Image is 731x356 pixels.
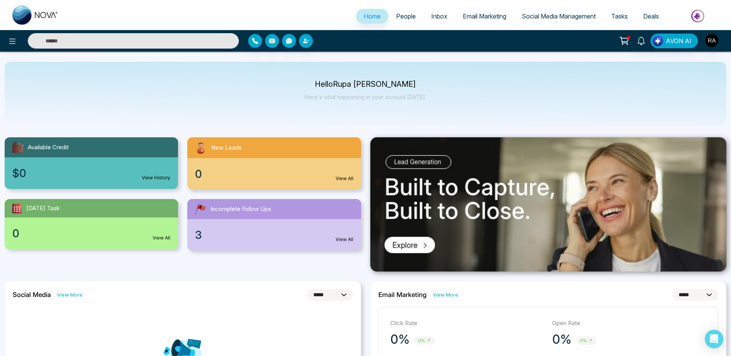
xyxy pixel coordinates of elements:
h2: Email Marketing [378,291,427,299]
span: Social Media Management [522,12,596,20]
a: New Leads0View All [183,137,365,190]
span: Tasks [611,12,628,20]
span: People [396,12,416,20]
img: . [370,137,727,272]
p: Here's what happening in your account [DATE]. [305,94,426,100]
span: Incomplete Follow Ups [210,205,271,214]
a: View All [153,235,170,241]
a: People [388,9,423,24]
a: Email Marketing [455,9,514,24]
span: New Leads [211,143,242,152]
span: Email Marketing [463,12,506,20]
a: View All [336,175,353,182]
h2: Social Media [13,291,51,299]
a: View History [142,174,170,181]
img: todayTask.svg [11,202,23,214]
img: Lead Flow [652,35,663,46]
span: AVON AI [666,36,691,46]
img: Market-place.gif [671,7,726,25]
img: availableCredit.svg [11,140,25,154]
p: 0% [390,332,410,347]
span: 0% [414,336,435,345]
div: Open Intercom Messenger [705,330,723,348]
a: Incomplete Follow Ups3View All [183,199,365,251]
span: Deals [643,12,659,20]
a: Home [356,9,388,24]
a: Social Media Management [514,9,603,24]
span: $0 [12,165,26,181]
span: Available Credit [28,143,69,152]
span: 0% [576,336,597,345]
button: AVON AI [650,34,698,48]
a: Tasks [603,9,635,24]
span: Home [364,12,381,20]
p: Hello Rupa [PERSON_NAME] [305,81,426,88]
a: View More [433,291,458,299]
img: User Avatar [705,34,718,47]
span: [DATE] Task [26,204,60,213]
span: 0 [12,225,19,241]
span: 0 [195,166,202,182]
span: Inbox [431,12,447,20]
a: Deals [635,9,667,24]
img: newLeads.svg [193,140,208,155]
img: followUps.svg [193,202,207,216]
a: View All [336,236,353,243]
a: View More [57,291,82,299]
p: Open Rate [552,319,706,328]
a: Inbox [423,9,455,24]
p: Click Rate [390,319,544,328]
p: 0% [552,332,571,347]
img: Nova CRM Logo [12,5,59,25]
span: 3 [195,227,202,243]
